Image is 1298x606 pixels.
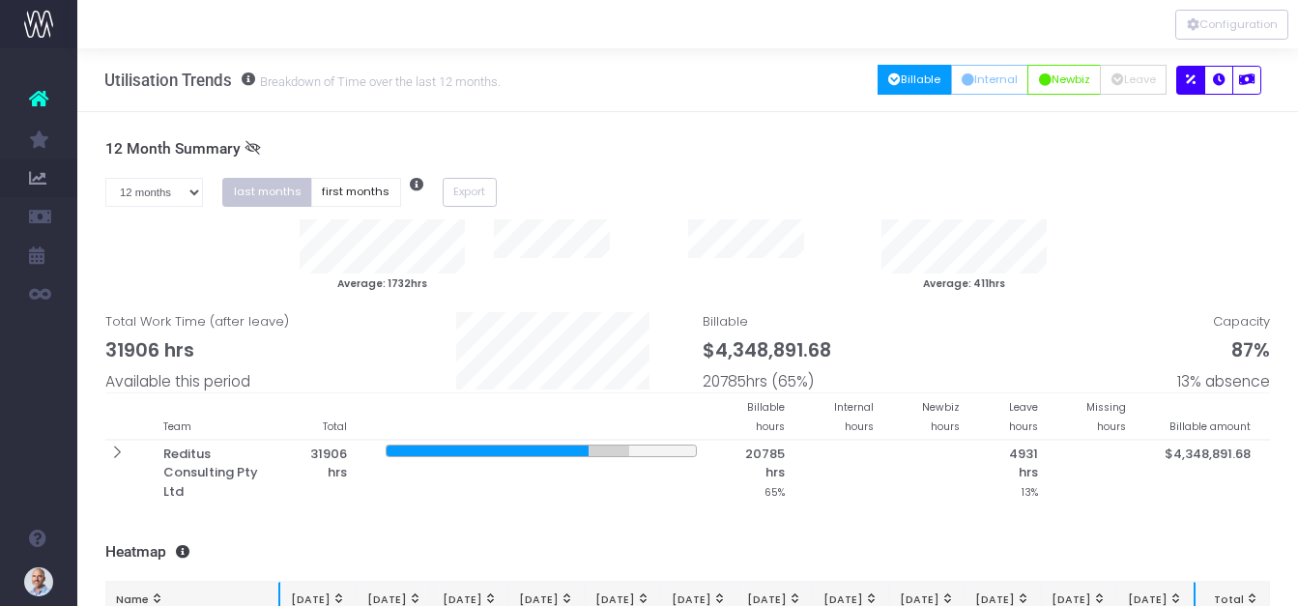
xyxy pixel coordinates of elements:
[1177,370,1270,392] span: 13% absence
[1231,336,1270,364] span: 87%
[1086,397,1126,434] small: Missing hours
[311,178,401,208] button: first months
[878,65,952,95] button: Billable
[105,543,1271,562] h3: Heatmap
[1022,482,1038,500] small: 13%
[764,482,785,500] small: 65%
[222,178,312,208] button: last months
[104,71,501,90] h3: Utilisation Trends
[337,274,427,291] small: Average: 1732hrs
[923,274,1005,291] small: Average: 411hrs
[1009,397,1038,434] small: Leave hours
[323,417,347,434] small: Total
[998,445,1038,482] span: 4931 hrs
[284,440,366,505] th: 31906 hrs
[144,440,284,505] th: Reditus Consulting Pty Ltd
[443,178,497,208] button: Export
[736,445,785,482] span: 20785 hrs
[105,312,289,392] span: Total Work Time (after leave)
[105,140,241,159] span: 12 Month Summary
[1175,10,1288,40] div: Vertical button group
[1027,65,1101,95] button: Newbiz
[1145,440,1270,505] th: $4,348,891.68
[703,312,831,392] span: Billable
[703,336,831,364] span: $4,348,891.68
[834,397,874,434] small: Internal hours
[922,397,960,434] small: Newbiz hours
[105,336,194,364] span: 31906 hrs
[163,417,191,434] small: Team
[951,65,1029,95] button: Internal
[255,71,501,90] small: Breakdown of Time over the last 12 months.
[1175,10,1288,40] button: Configuration
[703,370,814,392] span: 20785hrs (65%)
[747,397,785,434] small: Billable hours
[105,370,250,392] span: Available this period
[1177,312,1270,392] span: Capacity
[24,567,53,596] img: images/default_profile_image.png
[1100,65,1167,95] button: Leave
[1169,417,1251,434] small: Billable amount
